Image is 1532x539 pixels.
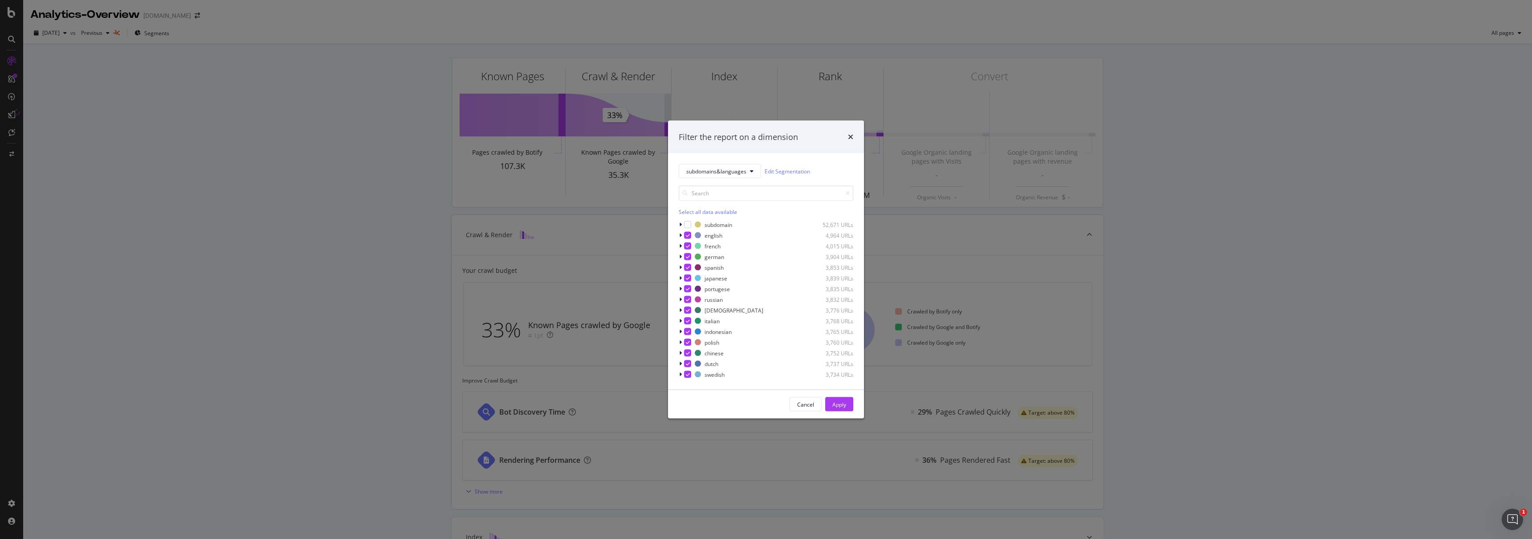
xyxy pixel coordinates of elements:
[810,242,853,250] div: 4,015 URLs
[810,274,853,282] div: 3,839 URLs
[765,166,810,176] a: Edit Segmentation
[810,221,853,228] div: 52,671 URLs
[705,370,725,378] div: swedish
[825,397,853,411] button: Apply
[705,360,718,367] div: dutch
[810,285,853,292] div: 3,835 URLs
[705,253,724,260] div: german
[810,328,853,335] div: 3,765 URLs
[705,328,732,335] div: indonesian
[668,120,864,419] div: modal
[705,317,720,325] div: italian
[705,231,722,239] div: english
[848,131,853,143] div: times
[810,317,853,325] div: 3,768 URLs
[705,263,724,271] div: spanish
[705,285,730,292] div: portugese
[810,231,853,239] div: 4,964 URLs
[679,164,761,178] button: subdomains&languages
[810,370,853,378] div: 3,734 URLs
[810,338,853,346] div: 3,760 URLs
[1502,509,1523,530] iframe: Intercom live chat
[810,349,853,357] div: 3,752 URLs
[810,263,853,271] div: 3,853 URLs
[686,167,746,175] span: subdomains&languages
[705,296,723,303] div: russian
[790,397,822,411] button: Cancel
[705,242,721,250] div: french
[1520,509,1527,516] span: 1
[679,131,798,143] div: Filter the report on a dimension
[679,185,853,201] input: Search
[797,400,814,408] div: Cancel
[810,360,853,367] div: 3,737 URLs
[705,221,732,228] div: subdomain
[705,274,727,282] div: japanese
[810,296,853,303] div: 3,832 URLs
[810,253,853,260] div: 3,904 URLs
[679,208,853,216] div: Select all data available
[832,400,846,408] div: Apply
[705,349,724,357] div: chinese
[705,306,763,314] div: [DEMOGRAPHIC_DATA]
[810,306,853,314] div: 3,776 URLs
[705,338,719,346] div: polish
